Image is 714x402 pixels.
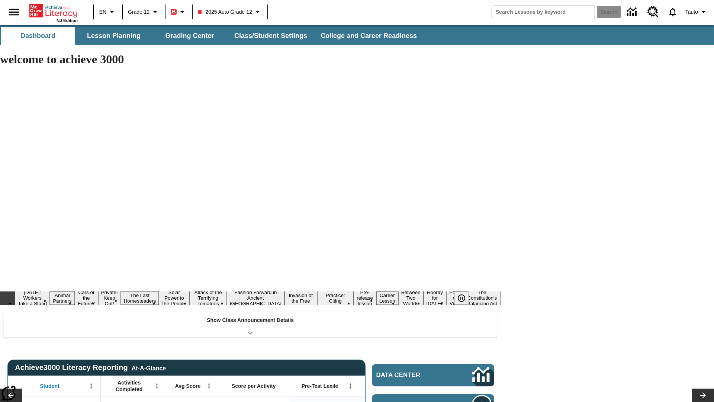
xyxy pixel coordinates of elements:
button: Slide 13 Between Two Worlds [398,288,424,307]
button: Slide 3 Cars of the Future? [75,288,98,307]
button: Open side menu [3,1,25,23]
button: Slide 7 Attack of the Terrifying Tomatoes [190,288,227,307]
button: Grading Center [152,27,227,45]
button: Slide 14 Hooray for Constitution Day! [424,288,447,307]
button: Dashboard [1,27,75,45]
button: Slide 9 The Invasion of the Free CD [284,286,317,310]
button: Open Menu [86,380,97,392]
button: Open Menu [203,380,215,392]
span: Score per Activity [232,383,276,389]
button: Slide 2 Animal Partners [50,291,74,305]
button: Lesson carousel, Next [692,389,714,402]
div: At-A-Glance [132,364,166,372]
span: Grade 12 [128,8,149,16]
button: Open Menu [151,380,163,392]
button: Profile/Settings [682,5,711,19]
span: B [172,7,176,16]
p: Show Class Announcement Details [207,316,294,324]
span: Activities Completed [104,379,154,393]
span: Data Center [376,371,447,379]
a: Notifications [663,2,682,22]
button: Slide 1 Labor Day: Workers Take a Stand [15,288,50,307]
a: Resource Center, Will open in new tab [643,2,663,22]
button: Lesson Planning [77,27,151,45]
button: College and Career Readiness [315,27,423,45]
span: Avg Score [175,383,201,389]
a: Data Center [372,364,494,386]
a: Data Center [623,2,643,22]
span: 2025 Auto Grade 12 [198,8,252,16]
button: Slide 4 Private! Keep Out! [98,288,121,307]
span: EN [99,8,106,16]
button: Slide 5 The Last Homesteaders [121,291,159,305]
button: Class: 2025 Auto Grade 12, Select your class [195,5,265,19]
button: Slide 11 Pre-release lesson [354,288,376,307]
a: Home [29,3,78,18]
button: Slide 10 Mixed Practice: Citing Evidence [317,286,354,310]
button: Boost Class color is red. Change class color [168,5,190,19]
button: Slide 15 Point of View [446,288,463,307]
button: Grade: Grade 12, Select a grade [125,5,163,19]
button: Open Menu [345,380,356,392]
button: Slide 6 Solar Power to the People [159,288,189,307]
input: search field [492,6,595,18]
span: Pre-Test Lexile [302,383,338,389]
button: Language: EN, Select a language [96,5,120,19]
div: Pause [454,291,476,305]
span: Tauto [685,8,698,16]
button: Slide 16 The Constitution's Balancing Act [464,288,501,307]
button: Slide 12 Career Lesson [376,291,398,305]
button: Slide 8 Fashion Forward in Ancient Rome [227,288,284,307]
div: Home [29,3,78,23]
div: Show Class Announcement Details [4,312,497,338]
button: Pause [454,291,469,305]
span: NJ Edition [57,18,78,23]
span: Achieve3000 Literacy Reporting [15,363,166,372]
button: Class/Student Settings [228,27,313,45]
span: Student [40,383,59,389]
